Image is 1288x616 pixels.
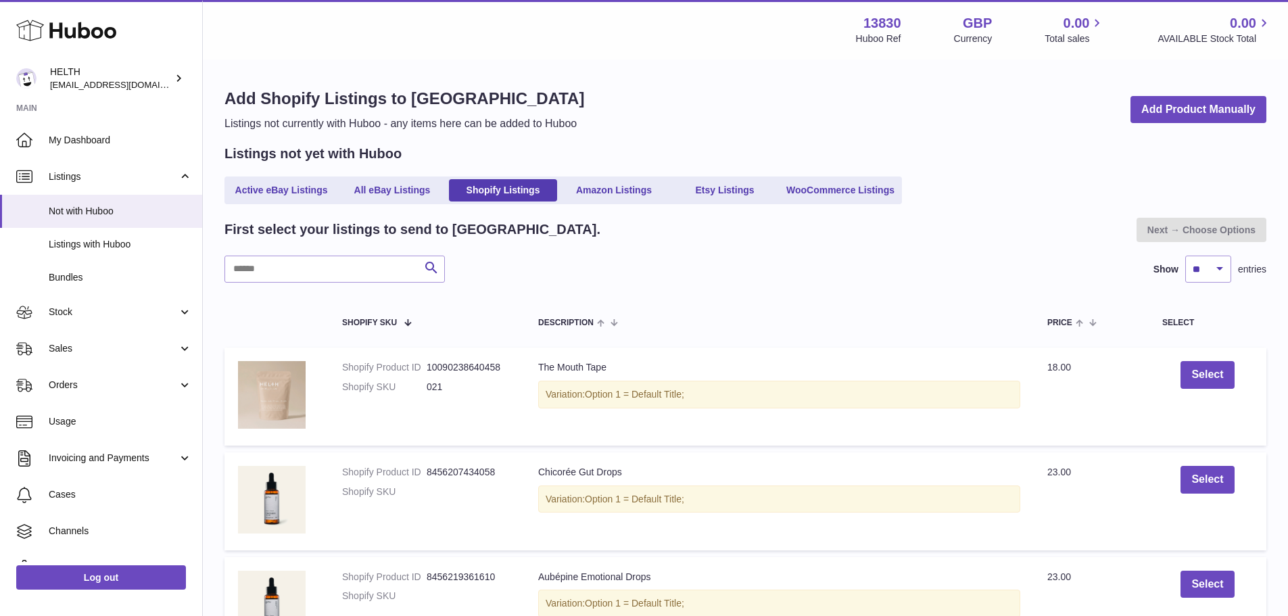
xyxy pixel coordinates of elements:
span: Channels [49,525,192,538]
h2: First select your listings to send to [GEOGRAPHIC_DATA]. [224,220,600,239]
dd: 8456207434058 [427,466,511,479]
span: Usage [49,415,192,428]
p: Listings not currently with Huboo - any items here can be added to Huboo [224,116,584,131]
div: Variation: [538,381,1020,408]
a: Amazon Listings [560,179,668,202]
dt: Shopify Product ID [342,361,427,374]
button: Select [1180,466,1234,494]
button: Select [1180,361,1234,389]
span: My Dashboard [49,134,192,147]
h2: Listings not yet with Huboo [224,145,402,163]
a: Add Product Manually [1130,96,1266,124]
span: 23.00 [1047,467,1071,477]
strong: GBP [963,14,992,32]
dt: Shopify SKU [342,590,427,602]
span: Listings with Huboo [49,238,192,251]
a: All eBay Listings [338,179,446,202]
a: Shopify Listings [449,179,557,202]
strong: 13830 [863,14,901,32]
div: Select [1162,318,1253,327]
span: Option 1 = Default Title; [585,494,684,504]
span: Settings [49,561,192,574]
dd: 10090238640458 [427,361,511,374]
a: Log out [16,565,186,590]
span: 23.00 [1047,571,1071,582]
span: Option 1 = Default Title; [585,389,684,400]
a: 0.00 Total sales [1045,14,1105,45]
span: Shopify SKU [342,318,397,327]
div: Aubépine Emotional Drops [538,571,1020,584]
dt: Shopify SKU [342,381,427,394]
span: Total sales [1045,32,1105,45]
a: Etsy Listings [671,179,779,202]
dt: Shopify Product ID [342,466,427,479]
span: Stock [49,306,178,318]
dt: Shopify Product ID [342,571,427,584]
div: Currency [954,32,993,45]
span: AVAILABLE Stock Total [1158,32,1272,45]
span: Invoicing and Payments [49,452,178,465]
div: Variation: [538,485,1020,513]
span: Sales [49,342,178,355]
span: Price [1047,318,1072,327]
span: 18.00 [1047,362,1071,373]
div: Chicorée Gut Drops [538,466,1020,479]
span: Description [538,318,594,327]
span: Not with Huboo [49,205,192,218]
span: Listings [49,170,178,183]
button: Select [1180,571,1234,598]
span: 0.00 [1064,14,1090,32]
span: Orders [49,379,178,392]
dd: 021 [427,381,511,394]
img: C1_fc7c2775-ed0a-44dd-b31e-fc733c939745.jpg [238,466,306,534]
a: Active eBay Listings [227,179,335,202]
span: Cases [49,488,192,501]
span: entries [1238,263,1266,276]
span: Option 1 = Default Title; [585,598,684,609]
span: 0.00 [1230,14,1256,32]
h1: Add Shopify Listings to [GEOGRAPHIC_DATA] [224,88,584,110]
label: Show [1153,263,1178,276]
span: Bundles [49,271,192,284]
div: HELTH [50,66,172,91]
img: The_mouth_tape_-_HELTH.png [238,361,306,429]
a: 0.00 AVAILABLE Stock Total [1158,14,1272,45]
dd: 8456219361610 [427,571,511,584]
dt: Shopify SKU [342,485,427,498]
div: Huboo Ref [856,32,901,45]
img: internalAdmin-13830@internal.huboo.com [16,68,37,89]
span: [EMAIL_ADDRESS][DOMAIN_NAME] [50,79,199,90]
a: WooCommerce Listings [782,179,899,202]
div: The Mouth Tape [538,361,1020,374]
